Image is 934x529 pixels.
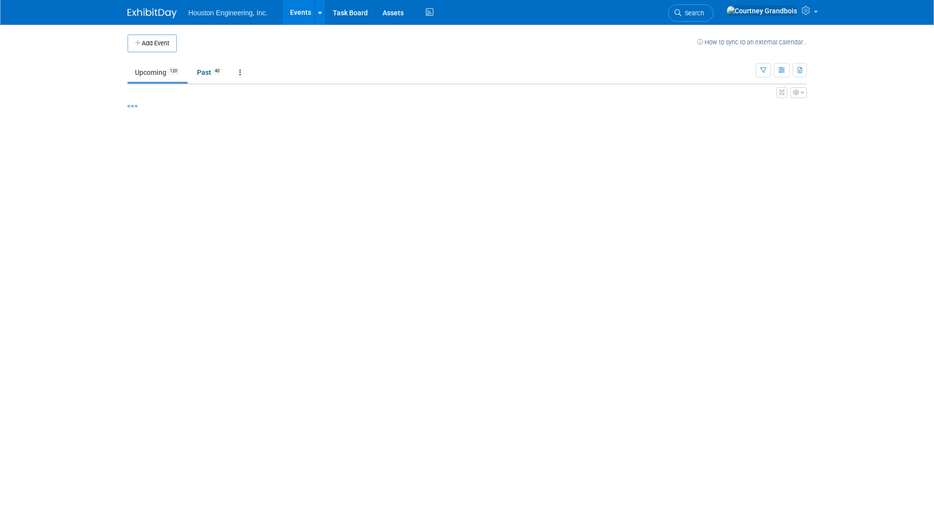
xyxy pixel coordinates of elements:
[128,8,177,18] img: ExhibitDay
[128,105,137,107] img: loading...
[212,67,223,75] span: 40
[668,4,713,22] a: Search
[697,38,807,46] a: How to sync to an external calendar...
[167,67,180,75] span: 120
[726,5,798,16] img: Courtney Grandbois
[189,9,268,17] span: Houston Engineering, Inc.
[128,34,177,52] button: Add Event
[190,63,230,82] a: Past40
[128,63,188,82] a: Upcoming120
[681,9,704,17] span: Search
